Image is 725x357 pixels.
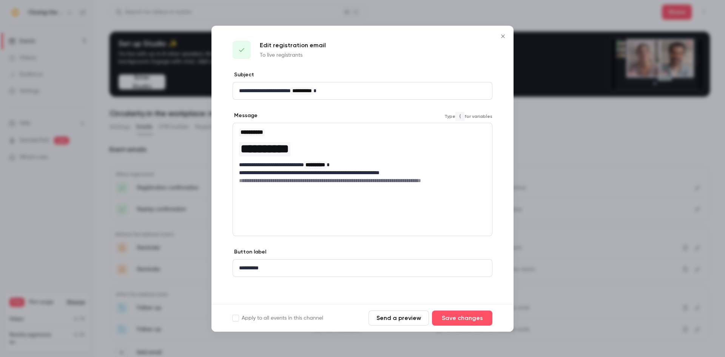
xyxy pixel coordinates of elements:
button: Close [495,29,511,44]
p: To live registrants [260,51,326,59]
label: Button label [233,248,266,256]
div: editor [233,123,492,189]
code: { [455,112,464,121]
div: editor [233,260,492,277]
label: Message [233,112,258,119]
label: Subject [233,71,254,79]
p: Edit registration email [260,41,326,50]
label: Apply to all events in this channel [233,314,323,322]
span: Type for variables [444,112,492,121]
div: editor [233,82,492,99]
button: Send a preview [369,311,429,326]
button: Save changes [432,311,492,326]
